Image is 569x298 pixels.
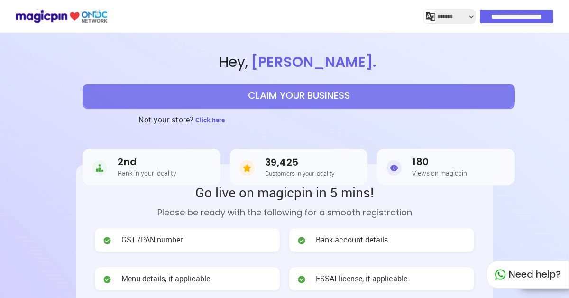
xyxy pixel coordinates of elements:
img: Views [386,158,402,177]
span: Bank account details [316,234,388,245]
h5: Customers in your locality [265,170,334,177]
h5: Rank in your locality [118,169,176,177]
img: Customers [239,158,255,177]
span: FSSAI license, if applicable [316,273,407,284]
h3: 39,425 [265,157,334,168]
img: whatapp_green.7240e66a.svg [495,269,506,280]
img: Rank [92,158,107,177]
img: check [102,275,112,284]
img: check [297,236,306,245]
img: check [102,236,112,245]
img: ondc-logo-new-small.8a59708e.svg [15,8,108,25]
span: Menu details, if applicable [121,273,210,284]
h5: Views on magicpin [412,169,467,177]
button: CLAIM YOUR BUSINESS [83,84,515,108]
div: Need help? [486,261,569,289]
p: Please be ready with the following for a smooth registration [95,206,474,219]
h3: 2nd [118,157,176,168]
h3: 180 [412,157,467,168]
span: GST /PAN number [121,234,183,245]
span: Hey , [28,52,569,73]
h2: Go live on magicpin in 5 mins! [95,183,474,201]
span: [PERSON_NAME]. [248,52,379,72]
h3: Not your store? [138,108,194,131]
img: check [297,275,306,284]
img: j2MGCQAAAABJRU5ErkJggg== [426,12,435,21]
span: Click here [195,115,225,124]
